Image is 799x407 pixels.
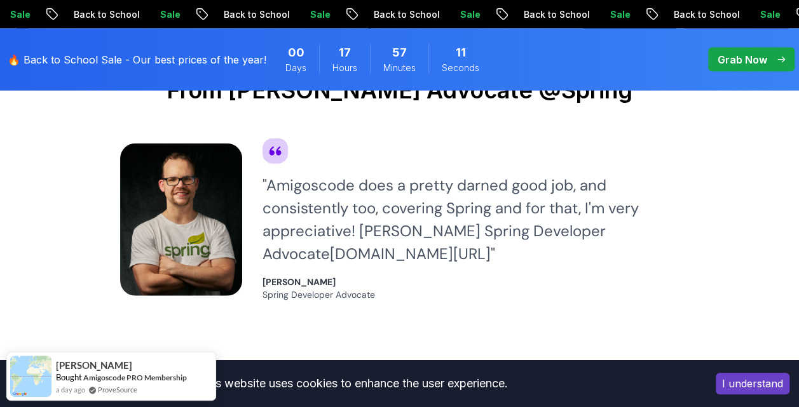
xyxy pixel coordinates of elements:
[8,52,266,67] p: 🔥 Back to School Sale - Our best prices of the year!
[716,373,789,394] button: Accept cookies
[750,8,791,21] p: Sale
[664,8,750,21] p: Back to School
[56,372,82,382] span: Bought
[263,289,375,300] span: Spring Developer Advocate
[364,8,450,21] p: Back to School
[450,8,491,21] p: Sale
[288,44,304,62] span: 0 Days
[600,8,641,21] p: Sale
[718,52,767,67] p: Grab Now
[120,143,242,296] img: testimonial image
[98,384,137,395] a: ProveSource
[514,8,600,21] p: Back to School
[10,370,697,397] div: This website uses cookies to enhance the user experience.
[150,8,191,21] p: Sale
[300,8,341,21] p: Sale
[10,356,51,397] img: provesource social proof notification image
[392,44,407,62] span: 57 Minutes
[83,373,187,382] a: Amigoscode PRO Membership
[383,62,416,74] span: Minutes
[339,44,351,62] span: 17 Hours
[442,62,479,74] span: Seconds
[56,384,85,395] span: a day ago
[263,276,375,301] a: [PERSON_NAME] Spring Developer Advocate
[120,77,679,103] h2: From [PERSON_NAME] Advocate @Spring
[56,360,132,371] span: [PERSON_NAME]
[263,174,679,265] div: " Amigoscode does a pretty darned good job, and consistently too, covering Spring and for that, I...
[214,8,300,21] p: Back to School
[332,62,357,74] span: Hours
[263,276,336,288] strong: [PERSON_NAME]
[285,62,306,74] span: Days
[330,244,491,264] a: [DOMAIN_NAME][URL]
[456,44,466,62] span: 11 Seconds
[64,8,150,21] p: Back to School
